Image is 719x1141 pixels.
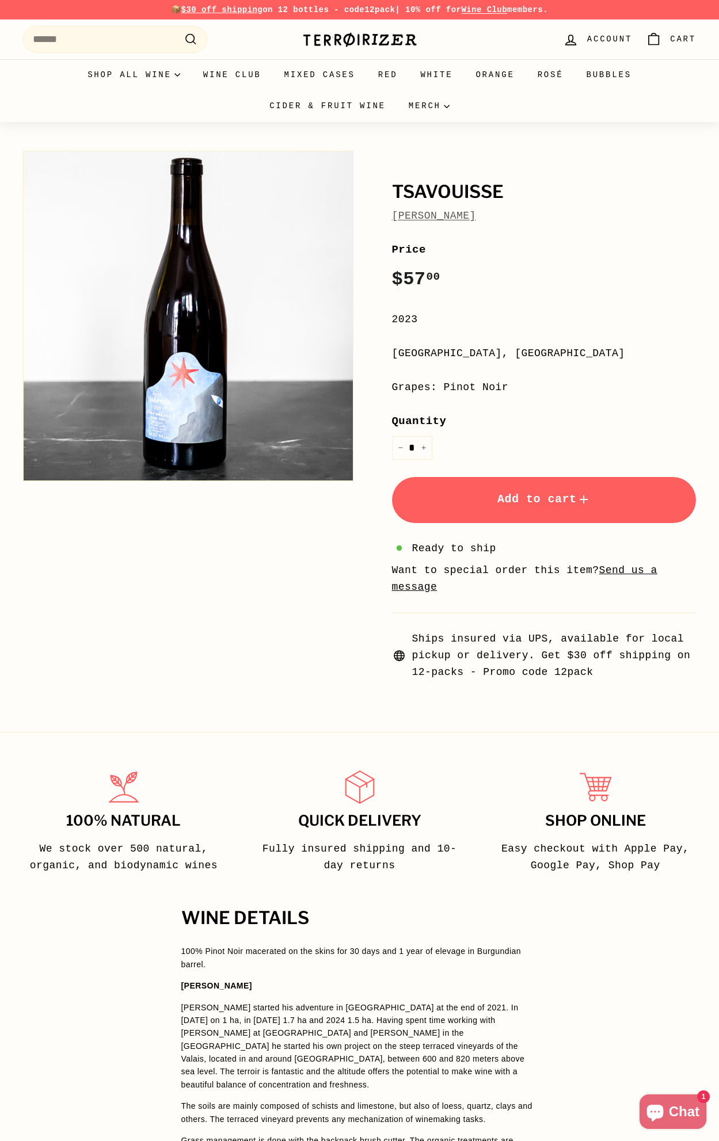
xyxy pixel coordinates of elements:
span: $30 off shipping [181,5,263,14]
a: White [409,59,464,90]
strong: 12pack [364,5,395,14]
span: Account [587,33,632,45]
a: Wine Club [192,59,273,90]
span: $57 [392,269,440,290]
sup: 00 [426,270,440,283]
a: Wine Club [461,5,507,14]
label: Quantity [392,413,697,430]
label: Price [392,241,697,258]
summary: Merch [397,90,461,121]
button: Add to cart [392,477,697,523]
p: [PERSON_NAME] started his adventure in [GEOGRAPHIC_DATA] at the end of 2021. In [DATE] on 1 ha, i... [181,1001,538,1092]
div: 2023 [392,311,697,328]
p: Fully insured shipping and 10-day returns [254,841,465,874]
li: Want to special order this item? [392,562,697,596]
p: The soils are mainly composed of schists and limestone, but also of loess, quartz, clays and othe... [181,1100,538,1125]
button: Increase item quantity by one [415,436,432,460]
input: quantity [392,436,432,460]
div: Grapes: Pinot Noir [392,379,697,396]
button: Reduce item quantity by one [392,436,409,460]
h3: 100% Natural [18,813,229,829]
h2: WINE DETAILS [181,909,538,928]
a: Orange [464,59,526,90]
strong: [PERSON_NAME] [181,981,252,990]
span: Ships insured via UPS, available for local pickup or delivery. Get $30 off shipping on 12-packs -... [412,631,697,680]
h3: Quick delivery [254,813,465,829]
a: Account [556,22,639,56]
h1: Tsavouisse [392,182,697,202]
a: Mixed Cases [273,59,367,90]
p: We stock over 500 natural, organic, and biodynamic wines [18,841,229,874]
div: [GEOGRAPHIC_DATA], [GEOGRAPHIC_DATA] [392,345,697,362]
p: 100% Pinot Noir macerated on the skins for 30 days and 1 year of elevage in Burgundian barrel. [181,945,538,971]
a: Cider & Fruit Wine [258,90,397,121]
p: 📦 on 12 bottles - code | 10% off for members. [23,3,696,16]
span: Add to cart [497,493,591,506]
a: Rosé [526,59,575,90]
span: Cart [670,33,696,45]
a: [PERSON_NAME] [392,210,476,222]
a: Red [367,59,409,90]
summary: Shop all wine [76,59,192,90]
a: Cart [639,22,703,56]
span: Ready to ship [412,540,496,557]
inbox-online-store-chat: Shopify online store chat [636,1094,710,1132]
p: Easy checkout with Apple Pay, Google Pay, Shop Pay [490,841,701,874]
a: Bubbles [575,59,642,90]
h3: Shop Online [490,813,701,829]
